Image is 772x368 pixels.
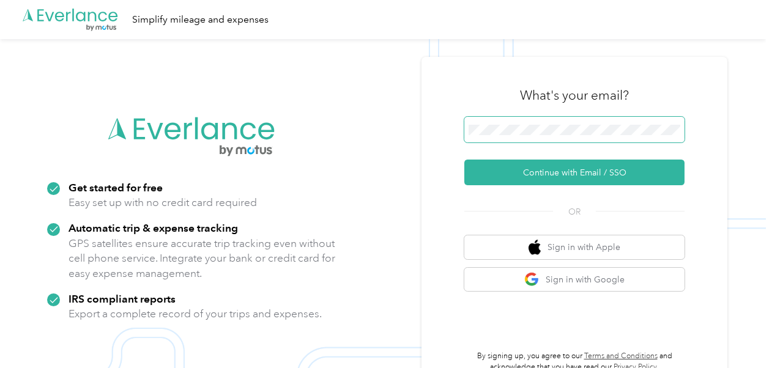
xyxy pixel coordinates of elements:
[529,240,541,255] img: apple logo
[69,195,257,210] p: Easy set up with no credit card required
[69,221,238,234] strong: Automatic trip & expense tracking
[132,12,269,28] div: Simplify mileage and expenses
[69,181,163,194] strong: Get started for free
[584,351,658,361] a: Terms and Conditions
[520,87,629,104] h3: What's your email?
[69,236,336,281] p: GPS satellites ensure accurate trip tracking even without cell phone service. Integrate your bank...
[524,272,540,287] img: google logo
[69,292,176,305] strong: IRS compliant reports
[69,306,322,322] p: Export a complete record of your trips and expenses.
[464,268,685,292] button: google logoSign in with Google
[464,235,685,259] button: apple logoSign in with Apple
[553,205,596,218] span: OR
[464,160,685,185] button: Continue with Email / SSO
